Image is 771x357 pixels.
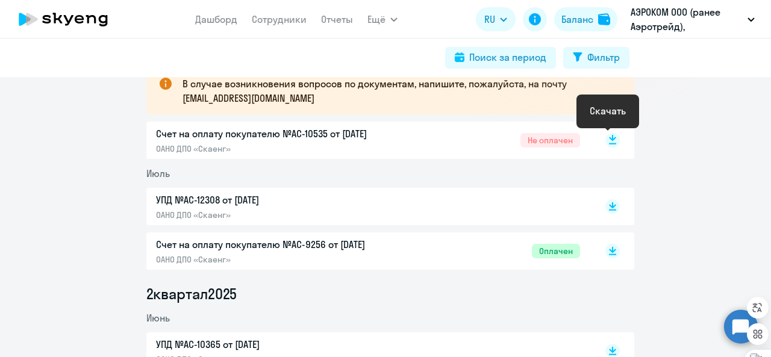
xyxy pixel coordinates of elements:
a: Сотрудники [252,13,307,25]
span: Июль [146,167,170,179]
div: Баланс [561,12,593,26]
button: АЭРОКОМ ООО (ранее Аэротрейд), [GEOGRAPHIC_DATA], ООО [625,5,761,34]
p: ОАНО ДПО «Скаенг» [156,254,409,265]
p: Счет на оплату покупателю №AC-10535 от [DATE] [156,126,409,141]
span: RU [484,12,495,26]
button: Поиск за период [445,47,556,69]
p: ОАНО ДПО «Скаенг» [156,143,409,154]
p: В случае возникновения вопросов по документам, напишите, пожалуйста, на почту [EMAIL_ADDRESS][DOM... [183,76,613,105]
p: УПД №AC-10365 от [DATE] [156,337,409,352]
p: АЭРОКОМ ООО (ранее Аэротрейд), [GEOGRAPHIC_DATA], ООО [631,5,743,34]
button: RU [476,7,516,31]
p: УПД №AC-12308 от [DATE] [156,193,409,207]
span: Июнь [146,312,170,324]
button: Фильтр [563,47,629,69]
img: balance [598,13,610,25]
button: Ещё [367,7,398,31]
p: Счет на оплату покупателю №AC-9256 от [DATE] [156,237,409,252]
a: Отчеты [321,13,353,25]
a: Счет на оплату покупателю №AC-9256 от [DATE]ОАНО ДПО «Скаенг»Оплачен [156,237,580,265]
a: Счет на оплату покупателю №AC-10535 от [DATE]ОАНО ДПО «Скаенг»Не оплачен [156,126,580,154]
li: 2 квартал 2025 [146,284,634,303]
p: ОАНО ДПО «Скаенг» [156,210,409,220]
a: УПД №AC-12308 от [DATE]ОАНО ДПО «Скаенг» [156,193,580,220]
a: Дашборд [195,13,237,25]
span: Оплачен [532,244,580,258]
span: Не оплачен [520,133,580,147]
div: Поиск за период [469,50,546,64]
button: Балансbalance [554,7,617,31]
div: Скачать [590,104,626,118]
div: Фильтр [587,50,620,64]
span: Ещё [367,12,385,26]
